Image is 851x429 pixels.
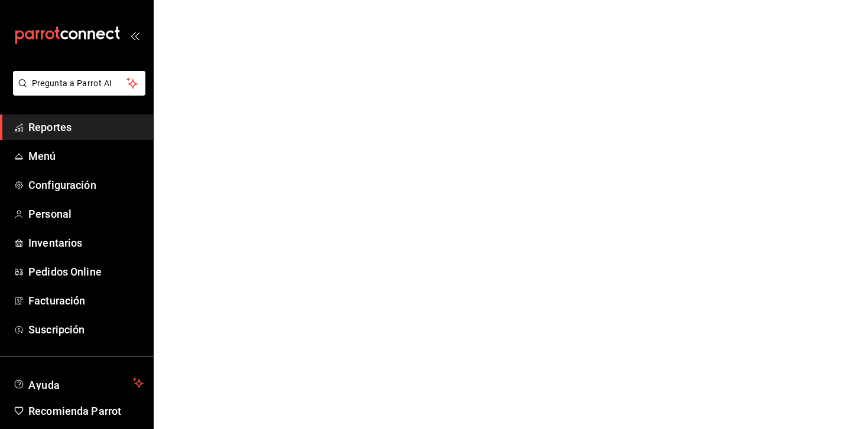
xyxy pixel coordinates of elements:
[28,148,144,164] span: Menú
[130,31,139,40] button: open_drawer_menu
[28,177,144,193] span: Configuración
[28,264,144,280] span: Pedidos Online
[28,206,144,222] span: Personal
[13,71,145,96] button: Pregunta a Parrot AI
[32,77,127,90] span: Pregunta a Parrot AI
[28,235,144,251] span: Inventarios
[28,119,144,135] span: Reportes
[28,322,144,338] span: Suscripción
[28,403,144,419] span: Recomienda Parrot
[28,293,144,309] span: Facturación
[28,376,128,390] span: Ayuda
[8,86,145,98] a: Pregunta a Parrot AI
